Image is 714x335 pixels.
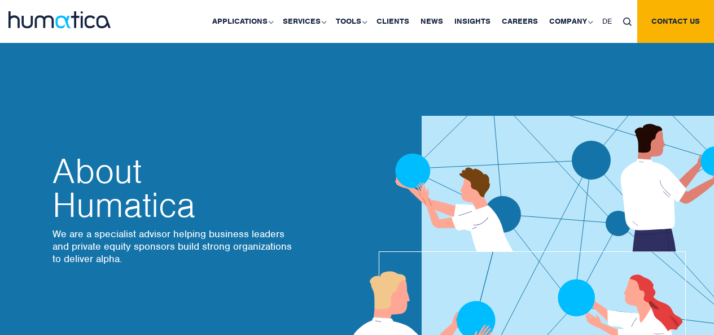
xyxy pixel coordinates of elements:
img: search_icon [623,18,632,26]
span: About [52,154,295,188]
span: DE [602,16,612,26]
p: We are a specialist advisor helping business leaders and private equity sponsors build strong org... [52,228,295,265]
h2: Humatica [52,154,295,222]
img: logo [8,11,111,28]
